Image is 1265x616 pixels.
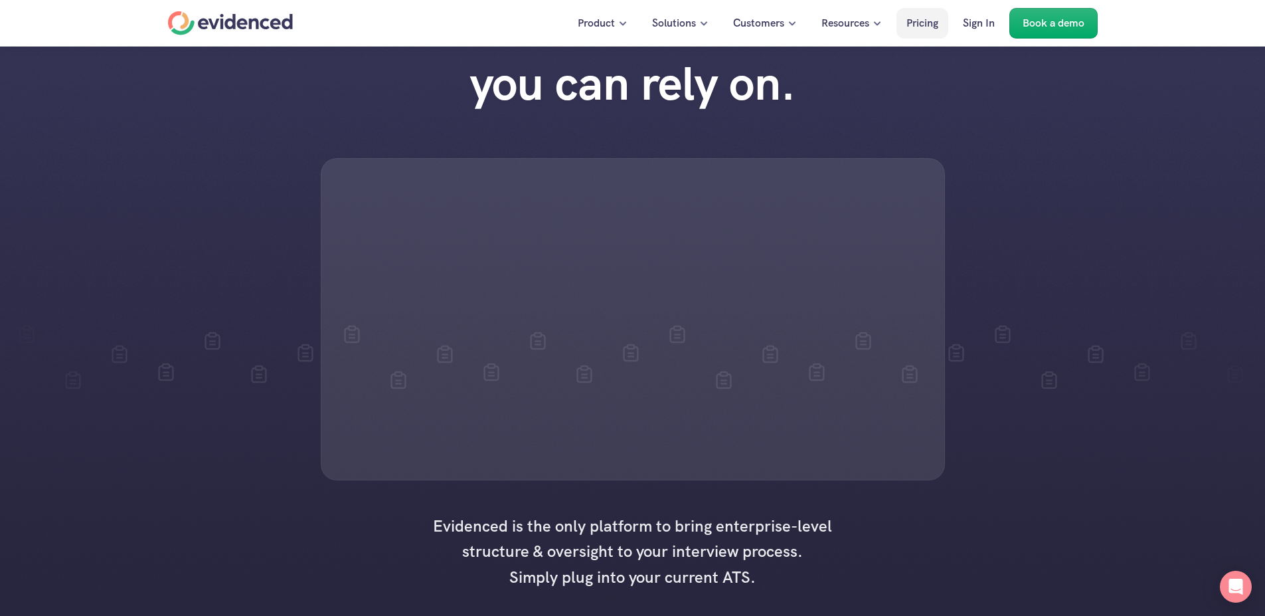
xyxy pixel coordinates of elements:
[652,15,696,32] p: Solutions
[963,15,995,32] p: Sign In
[733,15,784,32] p: Customers
[1023,15,1084,32] p: Book a demo
[168,11,293,35] a: Home
[578,15,615,32] p: Product
[821,15,869,32] p: Resources
[1009,8,1098,39] a: Book a demo
[896,8,948,39] a: Pricing
[906,15,938,32] p: Pricing
[1220,571,1252,603] div: Open Intercom Messenger
[953,8,1005,39] a: Sign In
[427,514,839,590] h4: Evidenced is the only platform to bring enterprise-level structure & oversight to your interview ...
